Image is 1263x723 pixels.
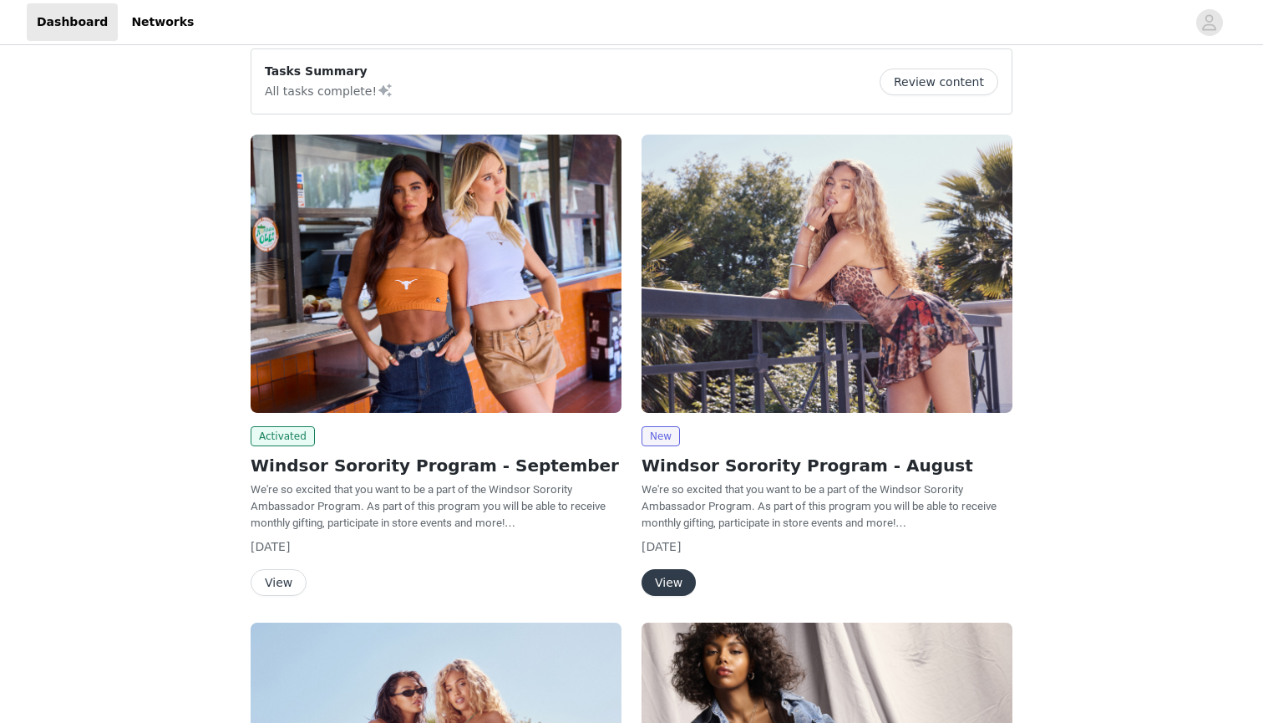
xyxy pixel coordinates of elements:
[642,135,1012,413] img: Windsor
[251,569,307,596] button: View
[642,569,696,596] button: View
[251,453,621,478] h2: Windsor Sorority Program - September
[251,135,621,413] img: Windsor
[251,483,606,529] span: We're so excited that you want to be a part of the Windsor Sorority Ambassador Program. As part o...
[251,577,307,589] a: View
[642,426,680,446] span: New
[265,63,393,80] p: Tasks Summary
[27,3,118,41] a: Dashboard
[880,69,998,95] button: Review content
[251,426,315,446] span: Activated
[121,3,204,41] a: Networks
[1201,9,1217,36] div: avatar
[642,577,696,589] a: View
[642,483,997,529] span: We're so excited that you want to be a part of the Windsor Sorority Ambassador Program. As part o...
[642,540,681,553] span: [DATE]
[251,540,290,553] span: [DATE]
[642,453,1012,478] h2: Windsor Sorority Program - August
[265,80,393,100] p: All tasks complete!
